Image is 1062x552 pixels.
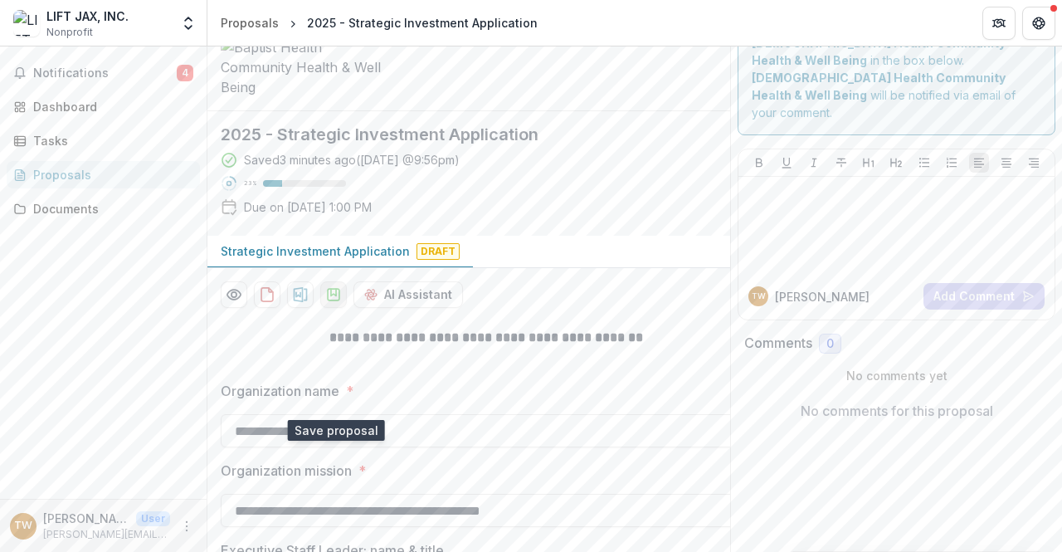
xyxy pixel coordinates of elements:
[33,200,187,217] div: Documents
[46,7,129,25] div: LIFT JAX, INC.
[287,281,314,308] button: download-proposal
[801,401,993,421] p: No comments for this proposal
[46,25,93,40] span: Nonprofit
[177,516,197,536] button: More
[752,71,1006,102] strong: [DEMOGRAPHIC_DATA] Health Community Health & Well Being
[33,66,177,81] span: Notifications
[214,11,544,35] nav: breadcrumb
[33,98,187,115] div: Dashboard
[886,153,906,173] button: Heading 2
[777,153,796,173] button: Underline
[996,153,1016,173] button: Align Center
[744,367,1049,384] p: No comments yet
[923,283,1045,310] button: Add Comment
[353,281,463,308] button: AI Assistant
[307,14,538,32] div: 2025 - Strategic Investment Application
[43,510,129,527] p: [PERSON_NAME]
[7,127,200,154] a: Tasks
[826,337,834,351] span: 0
[221,242,410,260] p: Strategic Investment Application
[744,335,812,351] h2: Comments
[221,14,279,32] div: Proposals
[320,281,347,308] button: download-proposal
[7,93,200,120] a: Dashboard
[244,178,256,189] p: 23 %
[214,11,285,35] a: Proposals
[804,153,824,173] button: Italicize
[13,10,40,37] img: LIFT JAX, INC.
[969,153,989,173] button: Align Left
[738,2,1055,135] div: Send comments or questions to in the box below. will be notified via email of your comment.
[221,125,690,144] h2: 2025 - Strategic Investment Application
[221,461,352,481] p: Organization mission
[221,37,387,97] img: Baptist Health Community Health & Well Being
[33,132,187,149] div: Tasks
[1024,153,1044,173] button: Align Right
[7,161,200,188] a: Proposals
[417,243,460,260] span: Draft
[33,166,187,183] div: Proposals
[14,520,32,531] div: Travis Williams
[831,153,851,173] button: Strike
[1022,7,1055,40] button: Get Help
[749,153,769,173] button: Bold
[221,281,247,308] button: Preview 860225d1-e1d8-4f1c-8038-9ec7cd1720db-0.pdf
[752,292,766,300] div: Travis Williams
[859,153,879,173] button: Heading 1
[775,288,870,305] p: [PERSON_NAME]
[7,195,200,222] a: Documents
[244,198,372,216] p: Due on [DATE] 1:00 PM
[914,153,934,173] button: Bullet List
[177,7,200,40] button: Open entity switcher
[136,511,170,526] p: User
[43,527,170,542] p: [PERSON_NAME][EMAIL_ADDRESS][DOMAIN_NAME]
[254,281,280,308] button: download-proposal
[244,151,460,169] div: Saved 3 minutes ago ( [DATE] @ 9:56pm )
[942,153,962,173] button: Ordered List
[982,7,1016,40] button: Partners
[7,60,200,86] button: Notifications4
[221,381,339,401] p: Organization name
[177,65,193,81] span: 4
